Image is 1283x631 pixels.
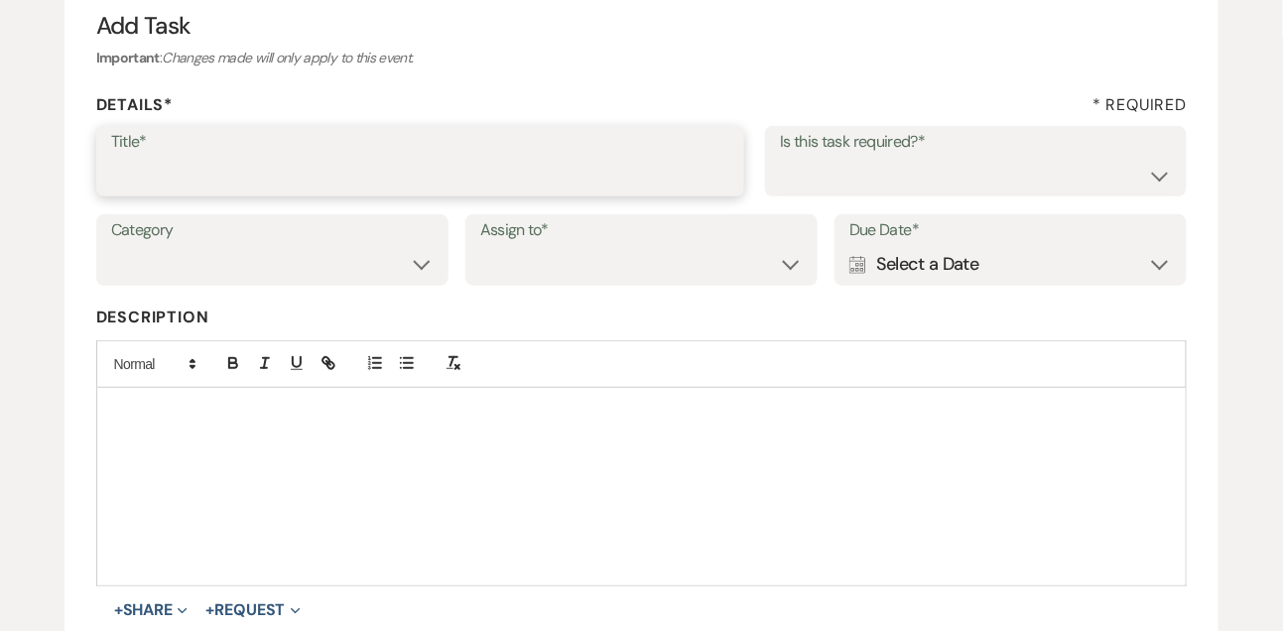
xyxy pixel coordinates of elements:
div: Select a Date [849,245,1172,284]
h6: : [96,49,1188,68]
span: + [205,602,214,618]
label: Description [96,304,1188,332]
label: Title* [111,128,730,157]
button: Share [114,602,189,618]
h3: Add Task [96,9,1188,43]
button: Request [205,602,300,618]
h4: * Required [1092,94,1187,116]
b: Details* [96,94,173,115]
label: Assign to* [480,216,803,245]
label: Is this task required?* [780,128,1172,157]
span: + [114,602,123,618]
b: Important [96,49,160,66]
label: Due Date* [849,216,1172,245]
i: Changes made will only apply to this event. [162,49,413,66]
label: Category [111,216,434,245]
